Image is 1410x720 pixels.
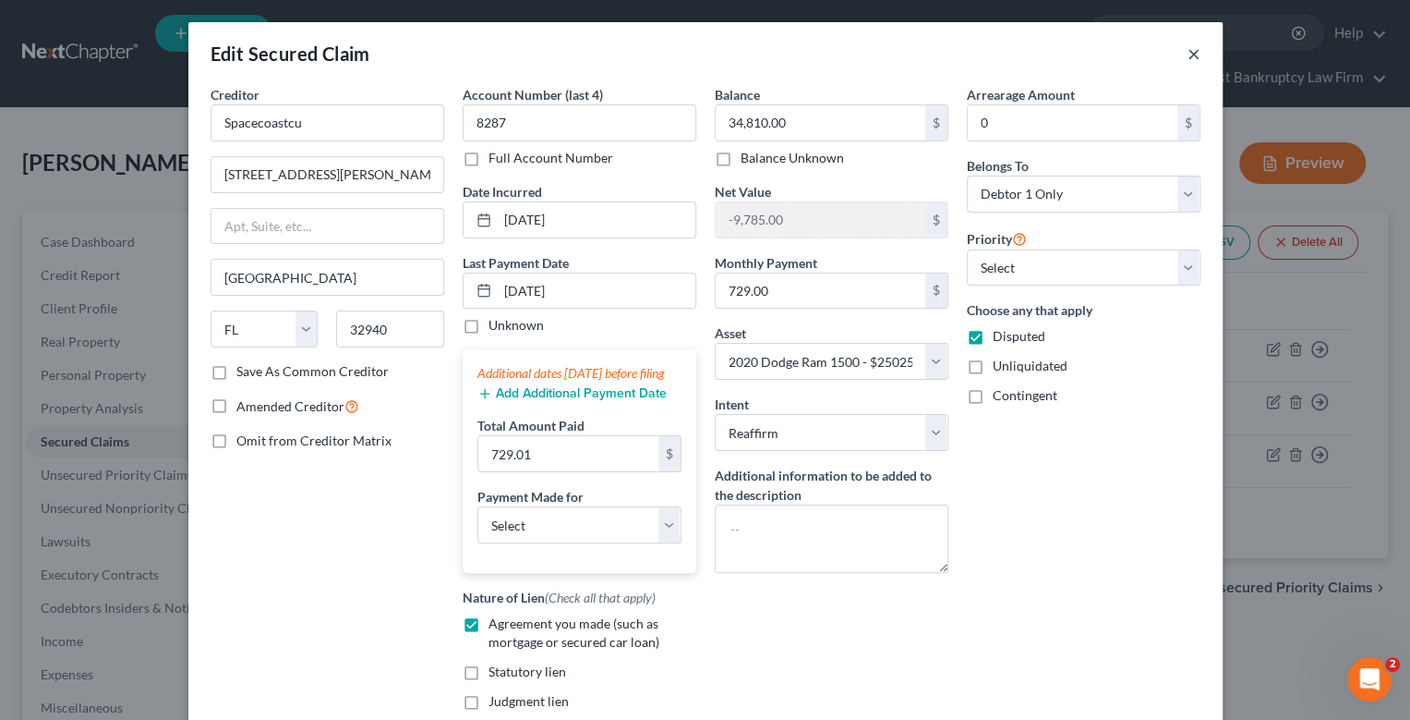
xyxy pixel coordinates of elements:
div: $ [1177,105,1199,140]
label: Date Incurred [463,182,542,201]
button: Add Additional Payment Date [477,386,667,401]
span: Statutory lien [488,664,566,679]
iframe: Intercom live chat [1347,657,1392,702]
div: $ [925,202,947,238]
span: Belongs To [967,158,1029,174]
div: Additional dates [DATE] before filing [477,364,681,383]
span: (Check all that apply) [545,590,656,605]
span: Disputed [993,328,1045,344]
input: Search creditor by name... [211,104,444,141]
label: Balance [715,85,760,104]
input: XXXX [463,104,696,141]
input: 0.00 [716,274,925,309]
input: 0.00 [716,202,925,238]
input: 0.00 [478,436,658,471]
label: Additional information to be added to the description [715,466,948,505]
label: Payment Made for [477,487,584,506]
label: Save As Common Creditor [236,362,389,381]
input: Enter zip... [336,311,444,348]
input: 0.00 [716,105,925,140]
span: Amended Creditor [236,398,344,414]
span: Creditor [211,87,259,103]
div: $ [925,105,947,140]
label: Account Number (last 4) [463,85,603,104]
input: Enter address... [211,157,443,192]
label: Intent [715,395,749,414]
label: Monthly Payment [715,253,817,273]
div: $ [925,274,947,309]
label: Balance Unknown [741,149,844,167]
div: Edit Secured Claim [211,41,370,67]
span: Judgment lien [488,693,569,709]
label: Priority [967,227,1027,250]
label: Net Value [715,182,771,201]
label: Unknown [488,316,544,335]
label: Last Payment Date [463,253,569,273]
span: Contingent [993,387,1057,403]
label: Choose any that apply [967,300,1200,320]
input: 0.00 [968,105,1177,140]
button: × [1187,43,1200,65]
input: MM/DD/YYYY [498,202,695,238]
span: 2 [1385,657,1400,672]
input: Apt, Suite, etc... [211,209,443,244]
label: Total Amount Paid [477,416,584,435]
span: Unliquidated [993,358,1067,373]
span: Omit from Creditor Matrix [236,433,392,448]
span: Agreement you made (such as mortgage or secured car loan) [488,616,659,650]
label: Nature of Lien [463,588,656,607]
input: Enter city... [211,260,443,295]
span: Asset [715,325,746,341]
label: Full Account Number [488,149,613,167]
input: MM/DD/YYYY [498,274,695,309]
div: $ [658,436,681,471]
label: Arrearage Amount [967,85,1075,104]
